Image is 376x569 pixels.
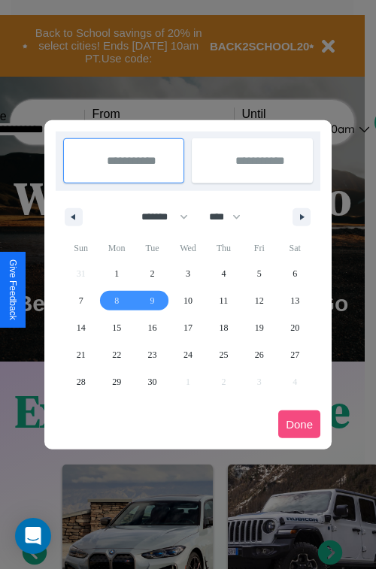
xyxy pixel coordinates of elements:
[170,287,205,314] button: 10
[277,260,313,287] button: 6
[135,368,170,395] button: 30
[255,341,264,368] span: 26
[99,260,134,287] button: 1
[112,341,121,368] span: 22
[206,236,241,260] span: Thu
[186,260,190,287] span: 3
[99,236,134,260] span: Mon
[135,287,170,314] button: 9
[255,314,264,341] span: 19
[8,259,18,320] div: Give Feedback
[290,287,299,314] span: 13
[277,287,313,314] button: 13
[135,260,170,287] button: 2
[99,314,134,341] button: 15
[63,287,99,314] button: 7
[150,260,155,287] span: 2
[99,287,134,314] button: 8
[206,314,241,341] button: 18
[183,341,193,368] span: 24
[241,314,277,341] button: 19
[290,341,299,368] span: 27
[277,341,313,368] button: 27
[278,410,320,438] button: Done
[150,287,155,314] span: 9
[77,368,86,395] span: 28
[293,260,297,287] span: 6
[135,341,170,368] button: 23
[277,314,313,341] button: 20
[219,341,228,368] span: 25
[170,341,205,368] button: 24
[63,368,99,395] button: 28
[77,341,86,368] span: 21
[148,314,157,341] span: 16
[63,236,99,260] span: Sun
[170,314,205,341] button: 17
[241,236,277,260] span: Fri
[148,341,157,368] span: 23
[112,368,121,395] span: 29
[255,287,264,314] span: 12
[206,287,241,314] button: 11
[135,236,170,260] span: Tue
[99,368,134,395] button: 29
[241,260,277,287] button: 5
[148,368,157,395] span: 30
[112,314,121,341] span: 15
[77,314,86,341] span: 14
[206,341,241,368] button: 25
[221,260,226,287] span: 4
[206,260,241,287] button: 4
[63,341,99,368] button: 21
[63,314,99,341] button: 14
[135,314,170,341] button: 16
[219,314,228,341] span: 18
[277,236,313,260] span: Sat
[257,260,262,287] span: 5
[183,314,193,341] span: 17
[15,518,51,554] div: Open Intercom Messenger
[114,287,119,314] span: 8
[290,314,299,341] span: 20
[79,287,83,314] span: 7
[114,260,119,287] span: 1
[220,287,229,314] span: 11
[183,287,193,314] span: 10
[99,341,134,368] button: 22
[170,236,205,260] span: Wed
[241,341,277,368] button: 26
[170,260,205,287] button: 3
[241,287,277,314] button: 12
